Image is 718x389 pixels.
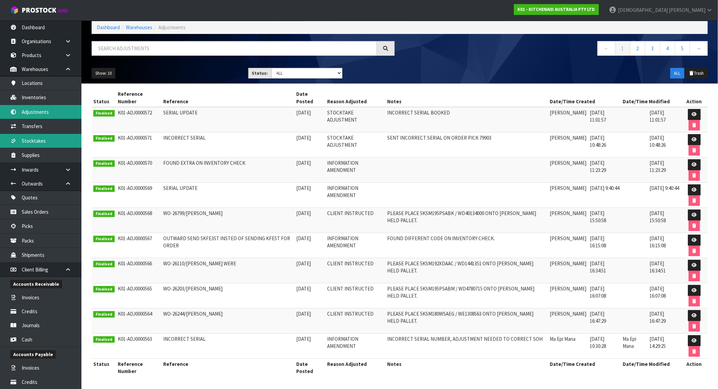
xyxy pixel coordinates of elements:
[58,7,68,14] small: WMS
[162,107,295,132] td: SERIAL UPDATE
[97,24,120,31] a: Dashboard
[588,183,621,208] td: [DATE] 9:40:44
[588,132,621,158] td: [DATE] 10:48:26
[548,132,588,158] td: [PERSON_NAME]
[92,68,115,79] button: Show: 10
[648,183,681,208] td: [DATE] 9:40:44
[295,308,326,334] td: [DATE]
[548,233,588,258] td: [PERSON_NAME]
[93,311,115,318] span: Finalised
[645,41,660,56] a: 3
[621,89,681,107] th: Date/Time Modified
[116,89,162,107] th: Reference Number
[326,89,386,107] th: Reason Adjusted
[621,334,648,359] td: Ma Epi Mana
[295,158,326,183] td: [DATE]
[22,6,56,15] span: ProStock
[386,258,548,283] td: PLEASE PLACE 5KSM192XDAAC / WD1441351 ONTO [PERSON_NAME] HELD PALLET.
[92,41,377,56] input: Search adjustments
[295,208,326,233] td: [DATE]
[93,211,115,217] span: Finalised
[685,68,708,79] button: Trash
[548,258,588,283] td: [PERSON_NAME]
[126,24,152,31] a: Warehouses
[648,132,681,158] td: [DATE] 10:48:26
[295,132,326,158] td: [DATE]
[116,359,162,377] th: Reference Number
[386,132,548,158] td: SENT INCORRECT SERIAL ON ORDER PICK 79903
[162,89,295,107] th: Reference
[588,308,621,334] td: [DATE] 16:47:29
[548,334,588,359] td: Ma Epi Mana
[669,7,705,13] span: [PERSON_NAME]
[548,308,588,334] td: [PERSON_NAME]
[162,258,295,283] td: WO-26110/[PERSON_NAME] WERE
[548,183,588,208] td: [PERSON_NAME]
[326,258,386,283] td: CLIENT INSTRUCTED
[116,233,162,258] td: K01-ADJ0000567
[548,107,588,132] td: [PERSON_NAME]
[588,107,621,132] td: [DATE] 11:01:57
[548,283,588,308] td: [PERSON_NAME]
[326,158,386,183] td: INFORMATION AMENDMENT
[598,41,616,56] a: ←
[681,89,708,107] th: Action
[295,107,326,132] td: [DATE]
[588,233,621,258] td: [DATE] 16:15:08
[618,7,668,13] span: [DEMOGRAPHIC_DATA]
[10,280,62,288] span: Accounts Receivable
[10,350,56,359] span: Accounts Payable
[326,183,386,208] td: INFORMATION AMENDMENT
[588,208,621,233] td: [DATE] 15:50:58
[588,158,621,183] td: [DATE] 11:23:29
[648,308,681,334] td: [DATE] 16:47:29
[162,334,295,359] td: INCORRECT SERIAL
[548,158,588,183] td: [PERSON_NAME]
[295,233,326,258] td: [DATE]
[588,334,621,359] td: [DATE] 10:30:28
[386,308,548,334] td: PLEASE PLACE 5KSM180WSAEG / WE1308563 ONTO [PERSON_NAME] HELD PALLET.
[116,258,162,283] td: K01-ADJ0000566
[116,158,162,183] td: K01-ADJ0000570
[648,258,681,283] td: [DATE] 16:34:51
[295,359,326,377] th: Date Posted
[386,334,548,359] td: INCORRECT SERIAL NUMBER, ADJUSTMENT NEEDED TO CORRECT SOH
[548,208,588,233] td: [PERSON_NAME]
[386,208,548,233] td: PLEASE PLACE 5KSM195PSABK / WD40134000 ONTO [PERSON_NAME] HELD PALLET.
[93,286,115,293] span: Finalised
[93,110,115,117] span: Finalised
[162,283,295,308] td: WO-26203/[PERSON_NAME]
[93,236,115,243] span: Finalised
[630,41,645,56] a: 2
[92,359,116,377] th: Status
[162,158,295,183] td: FOUND EXTRA ON INVENTORY CHECK
[326,334,386,359] td: INFORMATION AMENDMENT
[92,89,116,107] th: Status
[295,283,326,308] td: [DATE]
[116,283,162,308] td: K01-ADJ0000565
[162,208,295,233] td: WO-26799/[PERSON_NAME]
[326,132,386,158] td: STOCKTAKE ADJUSTMENT
[93,135,115,142] span: Finalised
[548,359,621,377] th: Date/Time Created
[116,107,162,132] td: K01-ADJ0000572
[514,4,599,15] a: K01 - KITCHENAID AUSTRALIA PTY LTD
[386,283,548,308] td: PLEASE PLACE 5KSM195PSABM / WD4780715 ONTO [PERSON_NAME] HELD PALLET.
[295,89,326,107] th: Date Posted
[648,208,681,233] td: [DATE] 15:50:58
[93,160,115,167] span: Finalised
[10,6,19,14] img: cube-alt.png
[386,359,548,377] th: Notes
[116,183,162,208] td: K01-ADJ0000569
[93,336,115,343] span: Finalised
[162,132,295,158] td: INCORRECT SERIAL
[295,334,326,359] td: [DATE]
[326,107,386,132] td: STOCKTAKE ADJUSTMENT
[588,283,621,308] td: [DATE] 16:07:08
[326,208,386,233] td: CLIENT INSTRUCTED
[405,41,708,58] nav: Page navigation
[326,359,386,377] th: Reason Adjusted
[116,208,162,233] td: K01-ADJ0000568
[93,261,115,268] span: Finalised
[648,283,681,308] td: [DATE] 16:07:08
